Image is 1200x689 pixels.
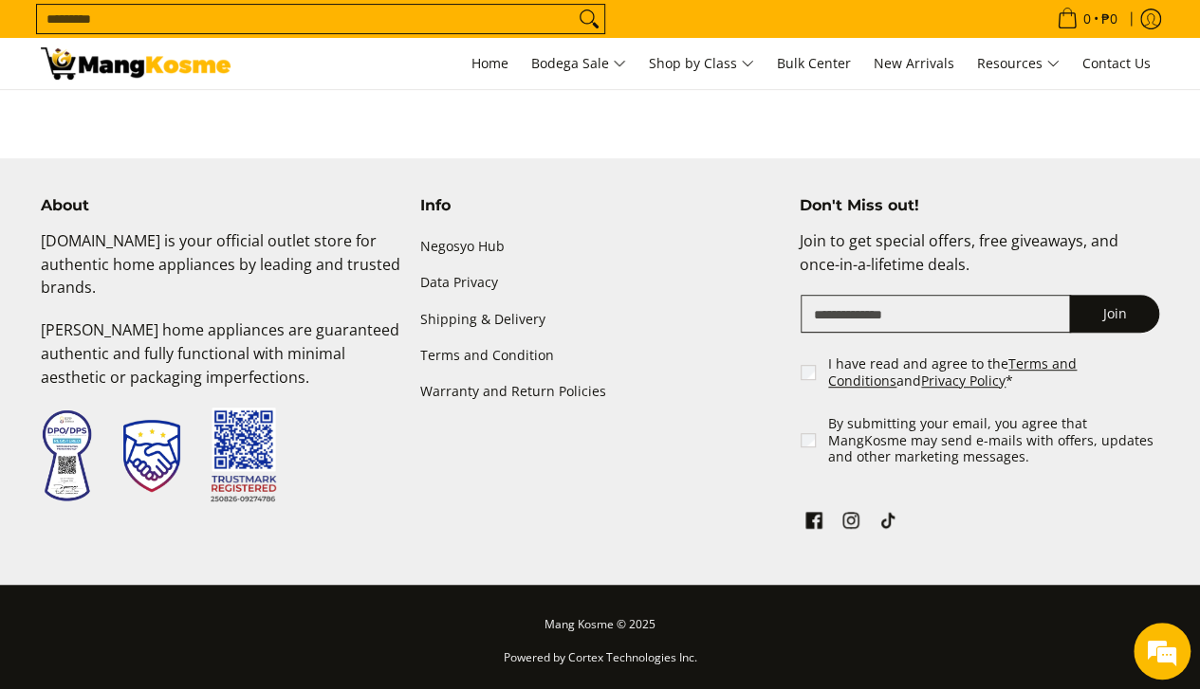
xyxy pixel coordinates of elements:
[921,372,1006,390] a: Privacy Policy
[1069,295,1159,333] button: Join
[1073,38,1160,89] a: Contact Us
[838,507,864,539] a: See Mang Kosme on Instagram
[777,54,851,72] span: Bulk Center
[767,38,860,89] a: Bulk Center
[420,196,781,215] h4: Info
[420,373,781,409] a: Warranty and Return Policies
[420,265,781,301] a: Data Privacy
[977,52,1060,76] span: Resources
[41,318,401,408] p: [PERSON_NAME] home appliances are guaranteed authentic and fully functional with minimal aestheti...
[211,408,277,503] img: Trustmark QR
[471,54,508,72] span: Home
[828,415,1161,465] label: By submitting your email, you agree that MangKosme may send e-mails with offers, updates and othe...
[1098,12,1120,26] span: ₱0
[799,196,1159,215] h4: Don't Miss out!
[1080,12,1094,26] span: 0
[799,229,1159,296] p: Join to get special offers, free giveaways, and once-in-a-lifetime deals.
[41,646,1160,680] p: Powered by Cortex Technologies Inc.
[41,613,1160,646] p: Mang Kosme © 2025
[864,38,964,89] a: New Arrivals
[875,507,901,539] a: See Mang Kosme on TikTok
[649,52,754,76] span: Shop by Class
[1051,9,1123,29] span: •
[123,420,180,492] img: Trustmark Seal
[420,229,781,265] a: Negosyo Hub
[801,507,827,539] a: See Mang Kosme on Facebook
[41,196,401,215] h4: About
[1082,54,1151,72] span: Contact Us
[828,355,1161,389] label: I have read and agree to the and *
[420,301,781,337] a: Shipping & Delivery
[574,5,604,33] button: Search
[828,354,1077,390] a: Terms and Conditions
[639,38,764,89] a: Shop by Class
[462,38,518,89] a: Home
[41,229,401,318] p: [DOMAIN_NAME] is your official outlet store for authentic home appliances by leading and trusted ...
[522,38,636,89] a: Bodega Sale
[41,47,231,80] img: Small Appliances l Mang Kosme: Home Appliances Warehouse Sale
[420,337,781,373] a: Terms and Condition
[874,54,954,72] span: New Arrivals
[41,408,93,502] img: Data Privacy Seal
[531,52,626,76] span: Bodega Sale
[249,38,1160,89] nav: Main Menu
[968,38,1069,89] a: Resources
